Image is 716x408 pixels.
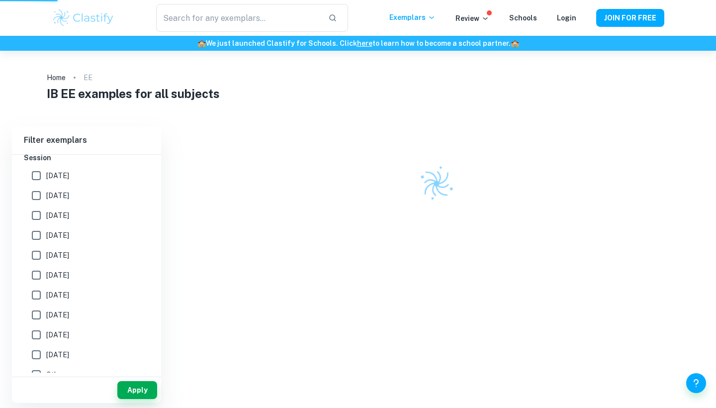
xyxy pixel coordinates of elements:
[46,329,69,340] span: [DATE]
[2,38,714,49] h6: We just launched Clastify for Schools. Click to learn how to become a school partner.
[24,152,149,163] h6: Session
[46,290,69,301] span: [DATE]
[46,309,69,320] span: [DATE]
[509,14,537,22] a: Schools
[455,13,489,24] p: Review
[46,349,69,360] span: [DATE]
[46,250,69,261] span: [DATE]
[46,210,69,221] span: [DATE]
[46,270,69,281] span: [DATE]
[46,369,65,380] span: Other
[413,160,460,207] img: Clastify logo
[389,12,436,23] p: Exemplars
[686,373,706,393] button: Help and Feedback
[52,8,115,28] img: Clastify logo
[197,39,206,47] span: 🏫
[84,72,92,83] p: EE
[511,39,519,47] span: 🏫
[47,85,670,102] h1: IB EE examples for all subjects
[357,39,372,47] a: here
[156,4,320,32] input: Search for any exemplars...
[46,230,69,241] span: [DATE]
[46,170,69,181] span: [DATE]
[12,126,161,154] h6: Filter exemplars
[46,190,69,201] span: [DATE]
[557,14,576,22] a: Login
[47,71,66,85] a: Home
[596,9,664,27] button: JOIN FOR FREE
[117,381,157,399] button: Apply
